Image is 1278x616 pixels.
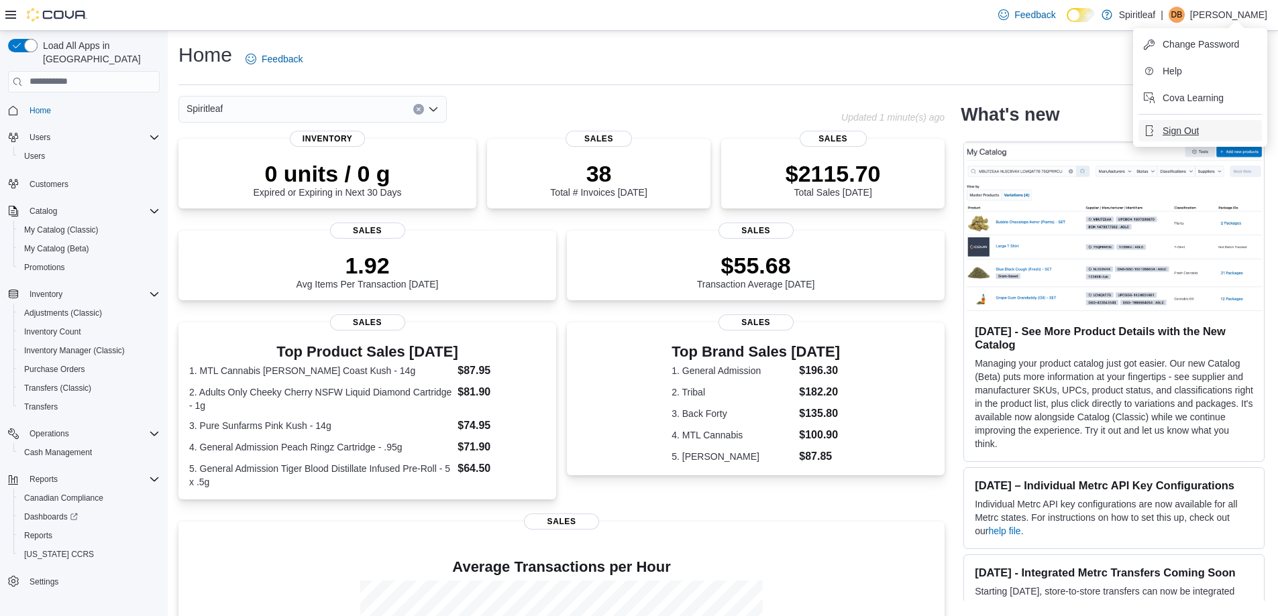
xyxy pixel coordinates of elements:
[961,104,1059,125] h2: What's new
[697,252,815,279] p: $55.68
[19,444,97,460] a: Cash Management
[30,428,69,439] span: Operations
[1138,87,1262,109] button: Cova Learning
[19,444,160,460] span: Cash Management
[672,344,840,360] h3: Top Brand Sales [DATE]
[3,128,165,147] button: Users
[19,343,160,359] span: Inventory Manager (Classic)
[24,574,64,590] a: Settings
[975,324,1253,351] h3: [DATE] - See More Product Details with the New Catalog
[24,426,160,442] span: Operations
[13,526,165,545] button: Reports
[330,223,405,239] span: Sales
[24,203,160,219] span: Catalog
[24,225,99,235] span: My Catalog (Classic)
[786,160,881,187] p: $2115.70
[13,507,165,526] a: Dashboards
[1119,7,1155,23] p: Spiritleaf
[24,286,160,302] span: Inventory
[458,363,545,379] dd: $87.95
[841,112,945,123] p: Updated 1 minute(s) ago
[3,470,165,489] button: Reports
[672,407,794,420] dt: 3. Back Forty
[189,419,452,432] dt: 3. Pure Sunfarms Pink Kush - 14g
[1138,120,1262,141] button: Sign Out
[19,343,130,359] a: Inventory Manager (Classic)
[672,450,794,463] dt: 5. [PERSON_NAME]
[297,252,439,279] p: 1.92
[975,357,1253,450] p: Managing your product catalog just got easier. Our new Catalog (Beta) puts more information at yo...
[1043,599,1082,610] a: Transfers
[24,426,74,442] button: Operations
[30,474,58,485] span: Reports
[3,285,165,304] button: Inventory
[24,447,92,458] span: Cash Management
[13,258,165,277] button: Promotions
[13,239,165,258] button: My Catalog (Beta)
[24,402,58,412] span: Transfers
[550,160,647,198] div: Total # Invoices [DATE]
[24,493,103,503] span: Canadian Compliance
[19,490,109,506] a: Canadian Compliance
[672,364,794,377] dt: 1. General Admission
[24,511,78,522] span: Dashboards
[30,179,68,190] span: Customers
[13,397,165,416] button: Transfers
[13,147,165,166] button: Users
[458,384,545,400] dd: $81.90
[19,324,160,340] span: Inventory Count
[189,364,452,377] dt: 1. MTL Cannabis [PERSON_NAME] Coast Kush - 14g
[19,528,58,544] a: Reports
[24,345,125,356] span: Inventory Manager (Classic)
[19,546,99,562] a: [US_STATE] CCRS
[19,380,97,396] a: Transfers (Classic)
[413,104,424,115] button: Clear input
[19,305,160,321] span: Adjustments (Classic)
[1163,91,1224,105] span: Cova Learning
[240,46,308,72] a: Feedback
[19,305,107,321] a: Adjustments (Classic)
[24,129,160,145] span: Users
[1190,7,1267,23] p: [PERSON_NAME]
[993,1,1061,28] a: Feedback
[988,526,1020,536] a: help file
[24,383,91,393] span: Transfers (Classic)
[30,105,51,116] span: Home
[178,42,232,68] h1: Home
[718,314,794,330] span: Sales
[19,222,104,238] a: My Catalog (Classic)
[330,314,405,330] span: Sales
[19,259,70,275] a: Promotions
[254,160,402,198] div: Expired or Expiring in Next 30 Days
[290,131,365,147] span: Inventory
[3,424,165,443] button: Operations
[799,448,840,465] dd: $87.85
[19,399,63,415] a: Transfers
[189,440,452,454] dt: 4. General Admission Peach Ringz Cartridge - .95g
[1067,8,1095,22] input: Dark Mode
[718,223,794,239] span: Sales
[19,546,160,562] span: Washington CCRS
[30,289,62,300] span: Inventory
[30,132,50,143] span: Users
[24,308,102,318] span: Adjustments (Classic)
[799,406,840,422] dd: $135.80
[1014,8,1055,21] span: Feedback
[27,8,87,21] img: Cova
[189,559,934,575] h4: Average Transactions per Hour
[189,385,452,412] dt: 2. Adults Only Cheeky Cherry NSFW Liquid Diamond Cartridge - 1g
[786,160,881,198] div: Total Sales [DATE]
[672,428,794,442] dt: 4. MTL Cannabis
[1138,34,1262,55] button: Change Password
[1163,64,1182,78] span: Help
[24,129,56,145] button: Users
[799,384,840,400] dd: $182.20
[24,530,52,541] span: Reports
[19,222,160,238] span: My Catalog (Classic)
[187,101,223,117] span: Spiritleaf
[1163,38,1239,51] span: Change Password
[19,148,160,164] span: Users
[19,361,91,377] a: Purchase Orders
[19,509,83,525] a: Dashboards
